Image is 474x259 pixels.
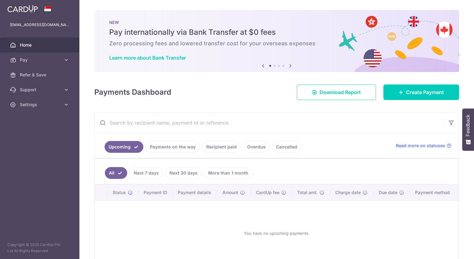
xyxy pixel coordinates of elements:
[146,141,200,153] a: Payments on the way
[139,184,173,201] th: Payment ID
[165,167,202,179] a: Next 30 days
[105,167,127,179] a: All
[320,89,361,96] span: Download Report
[204,167,253,179] a: More than 1 month
[243,141,270,153] a: Overdue
[335,189,361,196] span: Charge date
[94,87,171,98] h4: Payments Dashboard
[7,5,38,12] img: CardUp
[20,102,61,108] span: Settings
[20,57,61,63] span: Pay
[396,143,451,149] a: Read more on statuses
[396,143,445,149] span: Read more on statuses
[256,189,279,196] span: CardUp fee
[130,167,163,179] a: Next 7 days
[383,84,459,100] a: Create Payment
[272,141,301,153] a: Cancelled
[410,184,458,201] th: Payment method
[94,10,459,72] img: Bank transfer banner
[105,141,143,153] a: Upcoming
[109,40,444,47] h6: Zero processing fees and lowered transfer cost for your overseas expenses
[202,141,241,153] a: Recipient paid
[173,184,217,201] th: Payment details
[20,87,61,93] span: Support
[95,113,444,133] input: Search by recipient name, payment id or reference
[109,27,444,37] h5: Pay internationally via Bank Transfer at $0 fees
[297,84,376,100] a: Download Report
[297,189,318,196] span: Total amt.
[406,89,444,96] span: Create Payment
[109,55,186,61] a: Learn more about Bank Transfer
[113,189,126,196] span: Status
[222,189,238,196] span: Amount
[20,72,61,78] span: Refer & Save
[20,42,61,48] span: Home
[109,20,444,25] p: NEW
[379,189,397,196] span: Due date
[10,22,69,28] p: [EMAIL_ADDRESS][DOMAIN_NAME]
[465,115,471,136] span: Feedback
[462,108,474,151] button: Feedback - Show survey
